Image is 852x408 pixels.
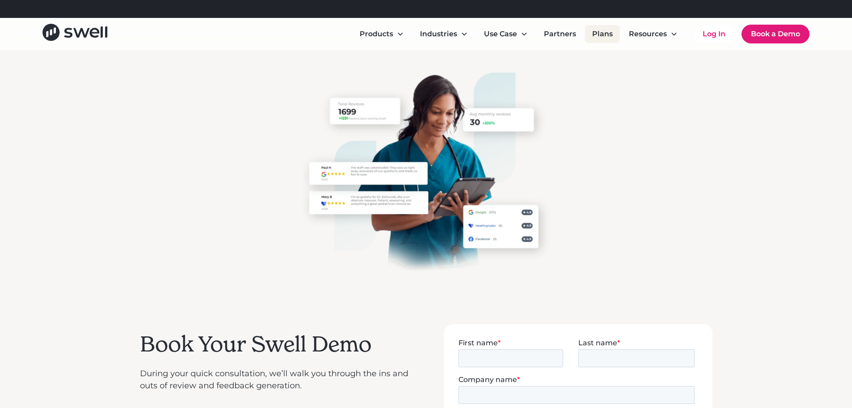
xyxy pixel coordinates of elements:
[585,25,620,43] a: Plans
[120,73,176,82] span: Phone number
[629,29,667,39] div: Resources
[413,25,475,43] div: Industries
[484,29,517,39] div: Use Case
[42,24,107,44] a: home
[537,25,583,43] a: Partners
[420,29,457,39] div: Industries
[140,368,408,392] p: During your quick consultation, we’ll walk you through the ins and outs of review and feedback ge...
[1,153,209,166] a: Mobile Terms of Service
[95,243,145,262] input: Submit
[477,25,535,43] div: Use Case
[352,25,411,43] div: Products
[28,159,61,166] a: Privacy Policy
[742,25,810,43] a: Book a Demo
[140,331,408,357] h2: Book Your Swell Demo
[622,25,685,43] div: Resources
[360,29,393,39] div: Products
[694,25,734,43] a: Log In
